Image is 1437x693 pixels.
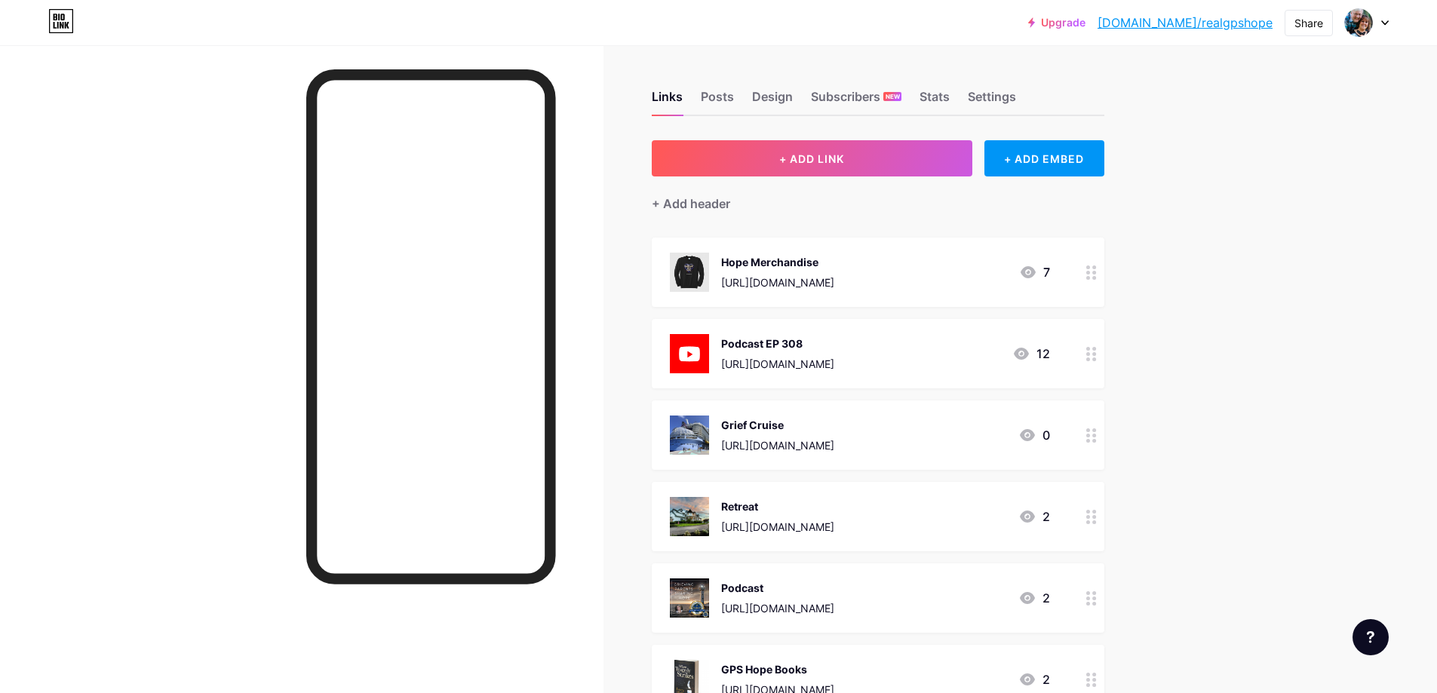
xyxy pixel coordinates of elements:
[721,356,834,372] div: [URL][DOMAIN_NAME]
[721,519,834,535] div: [URL][DOMAIN_NAME]
[968,87,1016,115] div: Settings
[721,661,834,677] div: GPS Hope Books
[1098,14,1273,32] a: [DOMAIN_NAME]/realgpshope
[920,87,950,115] div: Stats
[886,92,900,101] span: NEW
[670,334,709,373] img: Podcast EP 308
[811,87,901,115] div: Subscribers
[652,195,730,213] div: + Add header
[1012,345,1050,363] div: 12
[652,140,972,176] button: + ADD LINK
[1018,426,1050,444] div: 0
[721,437,834,453] div: [URL][DOMAIN_NAME]
[721,274,834,290] div: [URL][DOMAIN_NAME]
[984,140,1104,176] div: + ADD EMBED
[721,498,834,514] div: Retreat
[1294,15,1323,31] div: Share
[1344,8,1373,37] img: Office GPS Hope
[1018,507,1050,526] div: 2
[670,253,709,292] img: Hope Merchandise
[1019,263,1050,281] div: 7
[721,417,834,433] div: Grief Cruise
[779,152,844,165] span: + ADD LINK
[701,87,734,115] div: Posts
[670,578,709,618] img: Podcast
[670,415,709,455] img: Grief Cruise
[721,336,834,351] div: Podcast EP 308
[721,254,834,270] div: Hope Merchandise
[1018,670,1050,688] div: 2
[721,600,834,616] div: [URL][DOMAIN_NAME]
[1028,17,1085,29] a: Upgrade
[752,87,793,115] div: Design
[721,580,834,596] div: Podcast
[1018,589,1050,607] div: 2
[670,497,709,536] img: Retreat
[652,87,683,115] div: Links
